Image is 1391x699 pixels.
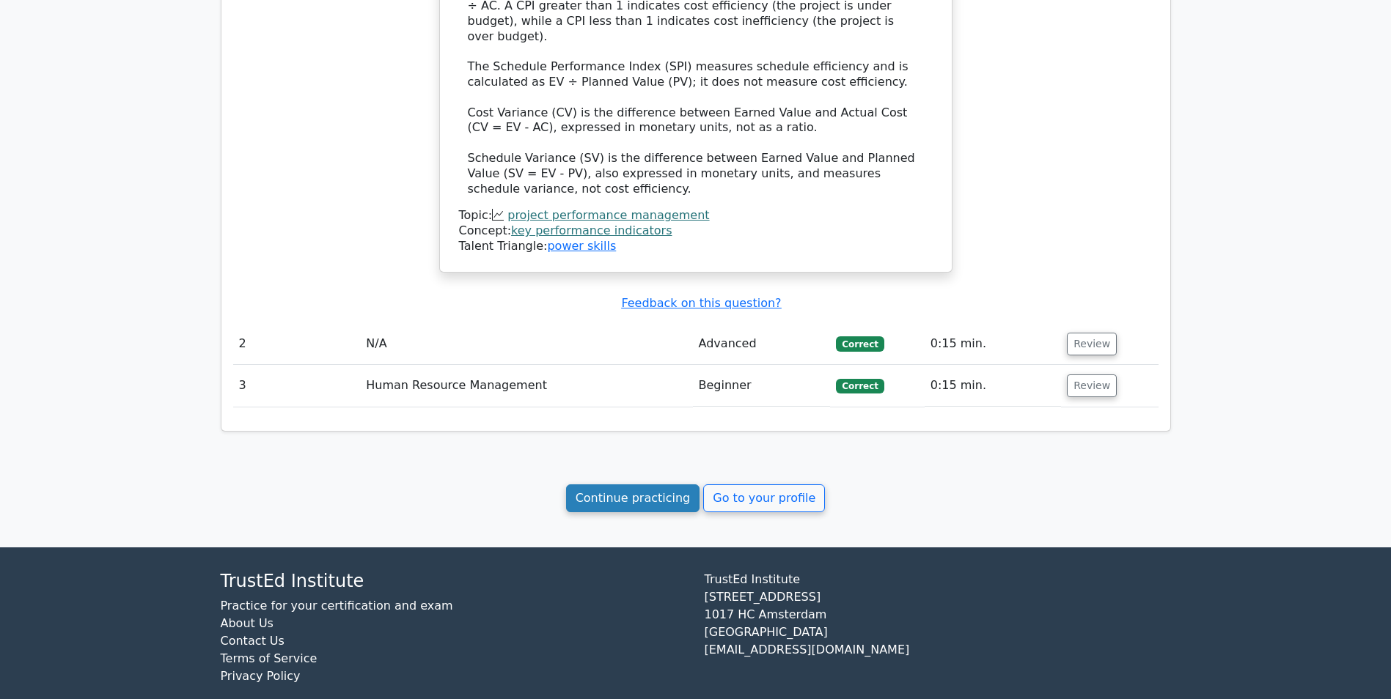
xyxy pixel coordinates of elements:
div: Talent Triangle: [459,208,933,254]
td: Human Resource Management [360,365,692,407]
td: 2 [233,323,361,365]
div: TrustEd Institute [STREET_ADDRESS] 1017 HC Amsterdam [GEOGRAPHIC_DATA] [EMAIL_ADDRESS][DOMAIN_NAME] [696,571,1180,698]
a: Go to your profile [703,484,825,512]
a: Continue practicing [566,484,700,512]
h4: TrustEd Institute [221,571,687,592]
a: Practice for your certification and exam [221,599,453,613]
a: Contact Us [221,634,285,648]
a: project performance management [507,208,709,222]
a: key performance indicators [511,223,672,237]
div: Topic: [459,208,933,223]
a: About Us [221,616,274,630]
td: 3 [233,365,361,407]
span: Correct [836,379,884,393]
td: 0:15 min. [925,365,1061,407]
button: Review [1067,333,1117,355]
button: Review [1067,374,1117,397]
a: Feedback on this question? [621,296,781,310]
td: 0:15 min. [925,323,1061,365]
div: Concept: [459,223,933,239]
td: Advanced [693,323,831,365]
td: Beginner [693,365,831,407]
a: power skills [547,239,616,253]
td: N/A [360,323,692,365]
a: Privacy Policy [221,669,301,683]
span: Correct [836,336,884,351]
a: Terms of Service [221,651,318,665]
